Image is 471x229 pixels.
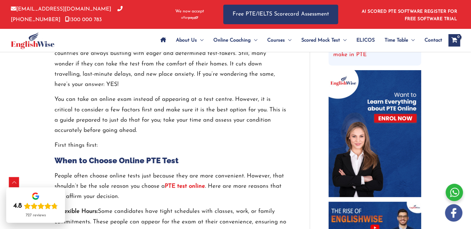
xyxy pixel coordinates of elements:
[425,29,442,51] span: Contact
[267,29,285,51] span: Courses
[65,17,102,22] a: 1300 000 783
[197,29,203,51] span: Menu Toggle
[176,29,197,51] span: About Us
[55,28,286,90] p: Every year, thousands of students appear for the [PERSON_NAME] Test of English, turning their asp...
[208,29,262,51] a: Online CoachingMenu Toggle
[420,29,442,51] a: Contact
[11,32,55,49] img: cropped-ew-logo
[340,29,347,51] span: Menu Toggle
[11,7,123,22] a: [PHONE_NUMBER]
[13,202,22,210] div: 4.8
[55,94,286,136] p: You can take an online exam instead of appearing at a test centre. However, it is critical to con...
[356,29,375,51] span: ELICOS
[445,204,462,222] img: white-facebook.png
[333,40,401,58] a: Common mistake student make in PTE
[251,29,257,51] span: Menu Toggle
[175,8,204,15] span: We now accept
[262,29,296,51] a: CoursesMenu Toggle
[181,16,198,20] img: Afterpay-Logo
[408,29,415,51] span: Menu Toggle
[213,29,251,51] span: Online Coaching
[11,7,111,12] a: [EMAIL_ADDRESS][DOMAIN_NAME]
[285,29,291,51] span: Menu Toggle
[448,34,460,47] a: View Shopping Cart, empty
[55,140,286,150] p: First things first:
[26,213,46,218] div: 727 reviews
[171,29,208,51] a: About UsMenu Toggle
[165,183,205,189] a: PTE test online
[55,155,286,166] h2: When to Choose Online PTE Test
[13,202,58,210] div: Rating: 4.8 out of 5
[296,29,351,51] a: Scored Mock TestMenu Toggle
[380,29,420,51] a: Time TableMenu Toggle
[301,29,340,51] span: Scored Mock Test
[55,171,286,202] p: People often choose online tests just because they are more convenient. However, that shouldn’t b...
[155,29,442,51] nav: Site Navigation: Main Menu
[55,209,98,214] strong: 1. Flexible Hours:
[385,29,408,51] span: Time Table
[362,9,457,21] a: AI SCORED PTE SOFTWARE REGISTER FOR FREE SOFTWARE TRIAL
[358,4,460,25] aside: Header Widget 1
[351,29,380,51] a: ELICOS
[223,5,338,24] a: Free PTE/IELTS Scorecard Assessment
